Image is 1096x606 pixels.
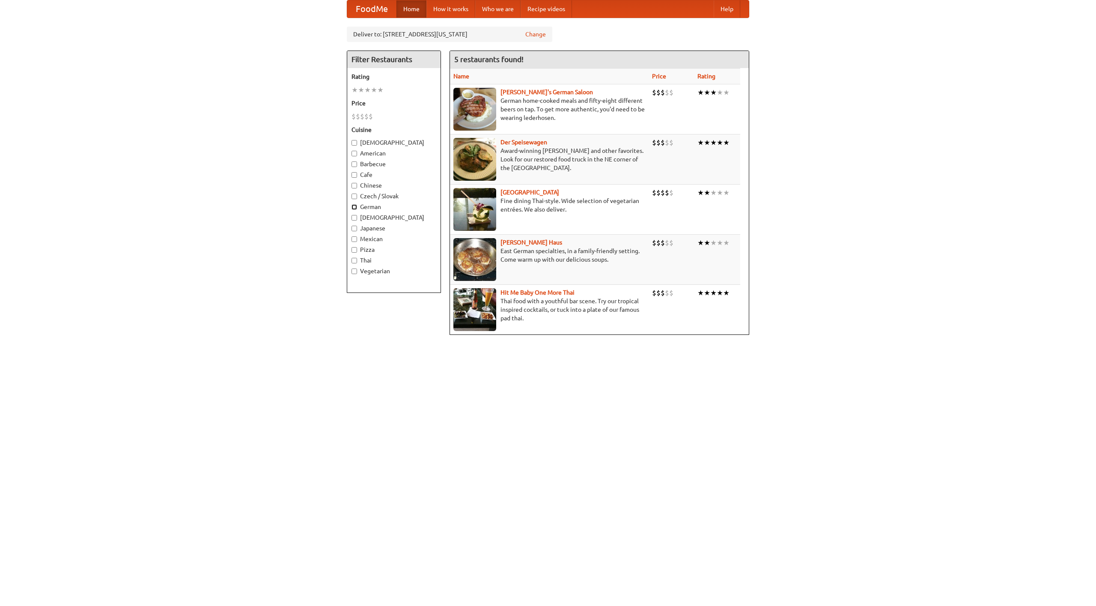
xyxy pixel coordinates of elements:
a: How it works [426,0,475,18]
li: $ [364,112,369,121]
li: $ [669,288,673,298]
li: $ [661,238,665,248]
label: [DEMOGRAPHIC_DATA] [351,138,436,147]
a: Name [453,73,469,80]
input: Thai [351,258,357,263]
label: Cafe [351,170,436,179]
li: ★ [710,88,717,97]
label: Chinese [351,181,436,190]
li: ★ [358,85,364,95]
a: Home [396,0,426,18]
li: $ [656,238,661,248]
li: ★ [723,138,730,147]
li: ★ [717,238,723,248]
li: $ [652,88,656,97]
label: American [351,149,436,158]
li: ★ [697,138,704,147]
li: ★ [704,88,710,97]
b: Hit Me Baby One More Thai [500,289,575,296]
li: $ [669,188,673,197]
a: [PERSON_NAME] Haus [500,239,562,246]
h5: Price [351,99,436,107]
li: $ [351,112,356,121]
input: Chinese [351,183,357,188]
li: ★ [697,288,704,298]
input: Mexican [351,236,357,242]
li: $ [661,88,665,97]
li: ★ [697,188,704,197]
li: $ [652,188,656,197]
li: ★ [723,188,730,197]
p: Award-winning [PERSON_NAME] and other favorites. Look for our restored food truck in the NE corne... [453,146,645,172]
li: ★ [717,138,723,147]
a: Price [652,73,666,80]
label: [DEMOGRAPHIC_DATA] [351,213,436,222]
input: [DEMOGRAPHIC_DATA] [351,215,357,221]
label: Pizza [351,245,436,254]
a: [GEOGRAPHIC_DATA] [500,189,559,196]
li: $ [661,288,665,298]
li: ★ [364,85,371,95]
li: $ [656,138,661,147]
li: $ [665,88,669,97]
li: ★ [717,88,723,97]
label: Mexican [351,235,436,243]
input: Vegetarian [351,269,357,274]
li: $ [669,88,673,97]
a: Change [525,30,546,39]
b: Der Speisewagen [500,139,547,146]
li: ★ [717,288,723,298]
img: babythai.jpg [453,288,496,331]
label: Barbecue [351,160,436,168]
label: Czech / Slovak [351,192,436,200]
p: German home-cooked meals and fifty-eight different beers on tap. To get more authentic, you'd nee... [453,96,645,122]
a: Rating [697,73,715,80]
li: ★ [723,88,730,97]
label: Japanese [351,224,436,233]
li: $ [656,188,661,197]
li: ★ [704,238,710,248]
h5: Cuisine [351,125,436,134]
li: ★ [710,138,717,147]
li: $ [652,138,656,147]
ng-pluralize: 5 restaurants found! [454,55,524,63]
label: Thai [351,256,436,265]
label: Vegetarian [351,267,436,275]
div: Deliver to: [STREET_ADDRESS][US_STATE] [347,27,552,42]
label: German [351,203,436,211]
li: ★ [710,188,717,197]
li: $ [665,188,669,197]
h4: Filter Restaurants [347,51,441,68]
li: ★ [351,85,358,95]
p: Fine dining Thai-style. Wide selection of vegetarian entrées. We also deliver. [453,197,645,214]
li: ★ [377,85,384,95]
li: ★ [697,238,704,248]
input: Japanese [351,226,357,231]
input: Czech / Slovak [351,194,357,199]
p: East German specialties, in a family-friendly setting. Come warm up with our delicious soups. [453,247,645,264]
li: ★ [723,288,730,298]
a: Recipe videos [521,0,572,18]
img: esthers.jpg [453,88,496,131]
li: ★ [697,88,704,97]
li: $ [661,188,665,197]
input: Barbecue [351,161,357,167]
li: $ [665,288,669,298]
li: $ [669,238,673,248]
li: $ [369,112,373,121]
a: Help [714,0,740,18]
li: $ [356,112,360,121]
a: FoodMe [347,0,396,18]
li: $ [665,138,669,147]
li: $ [669,138,673,147]
input: [DEMOGRAPHIC_DATA] [351,140,357,146]
b: [PERSON_NAME]'s German Saloon [500,89,593,96]
li: ★ [371,85,377,95]
li: ★ [723,238,730,248]
li: ★ [704,138,710,147]
input: Pizza [351,247,357,253]
li: $ [661,138,665,147]
li: $ [360,112,364,121]
li: $ [656,88,661,97]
